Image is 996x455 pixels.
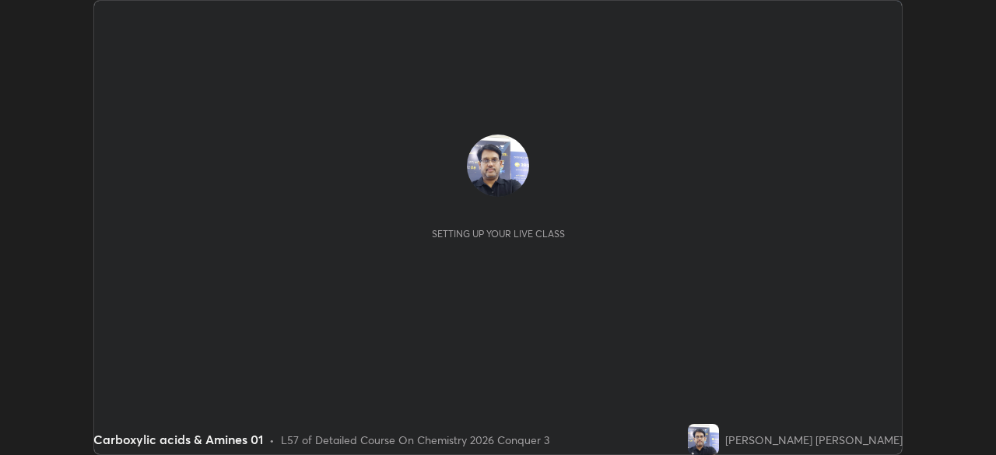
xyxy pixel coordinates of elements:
div: [PERSON_NAME] [PERSON_NAME] [725,432,903,448]
div: L57 of Detailed Course On Chemistry 2026 Conquer 3 [281,432,549,448]
div: Carboxylic acids & Amines 01 [93,430,263,449]
img: 4dbd5e4e27d8441580130e5f502441a8.jpg [688,424,719,455]
div: • [269,432,275,448]
img: 4dbd5e4e27d8441580130e5f502441a8.jpg [467,135,529,197]
div: Setting up your live class [432,228,565,240]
